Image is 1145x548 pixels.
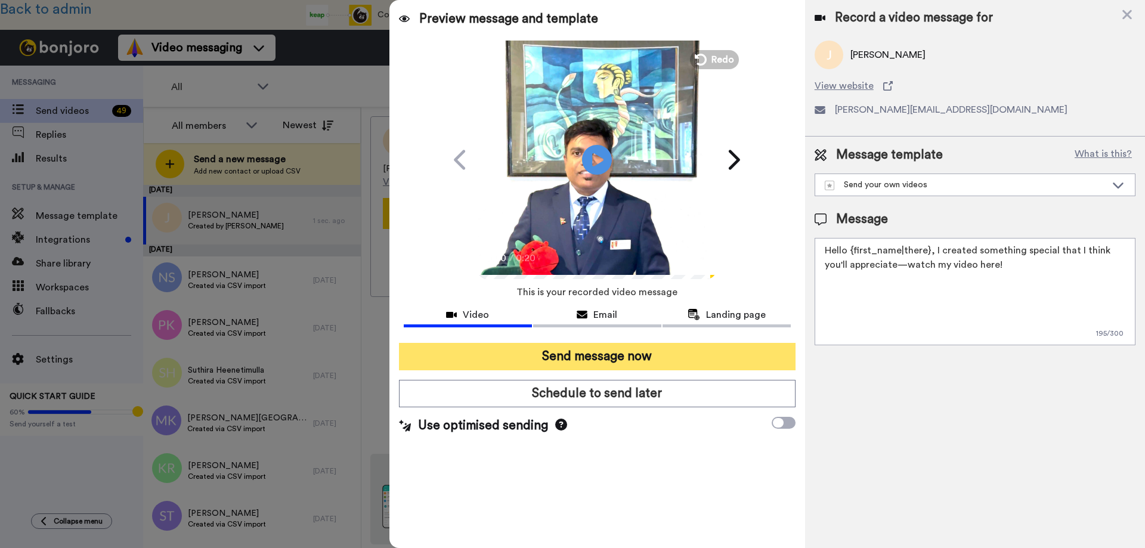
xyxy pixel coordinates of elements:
[835,103,1067,117] span: [PERSON_NAME][EMAIL_ADDRESS][DOMAIN_NAME]
[399,343,796,370] button: Send message now
[1,2,33,35] img: 5087268b-a063-445d-b3f7-59d8cce3615b-1541509651.jpg
[516,279,677,305] span: This is your recorded video message
[67,10,158,47] span: Hi [PERSON_NAME], here's a quick video explaining how we help Universities engage and enrol more ...
[836,210,888,228] span: Message
[825,181,834,190] img: demo-template.svg
[815,238,1135,345] textarea: Hello {first_name|there}, I created something special that I think you'll appreciate—watch my vid...
[463,308,489,322] span: Video
[593,308,617,322] span: Email
[825,179,1106,191] div: Send your own videos
[38,38,52,52] img: mute-white.svg
[486,251,507,265] span: 0:00
[516,251,537,265] span: 0:20
[418,417,548,435] span: Use optimised sending
[836,146,943,164] span: Message template
[509,251,513,265] span: /
[399,380,796,407] button: Schedule to send later
[1071,146,1135,164] button: What is this?
[706,308,766,322] span: Landing page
